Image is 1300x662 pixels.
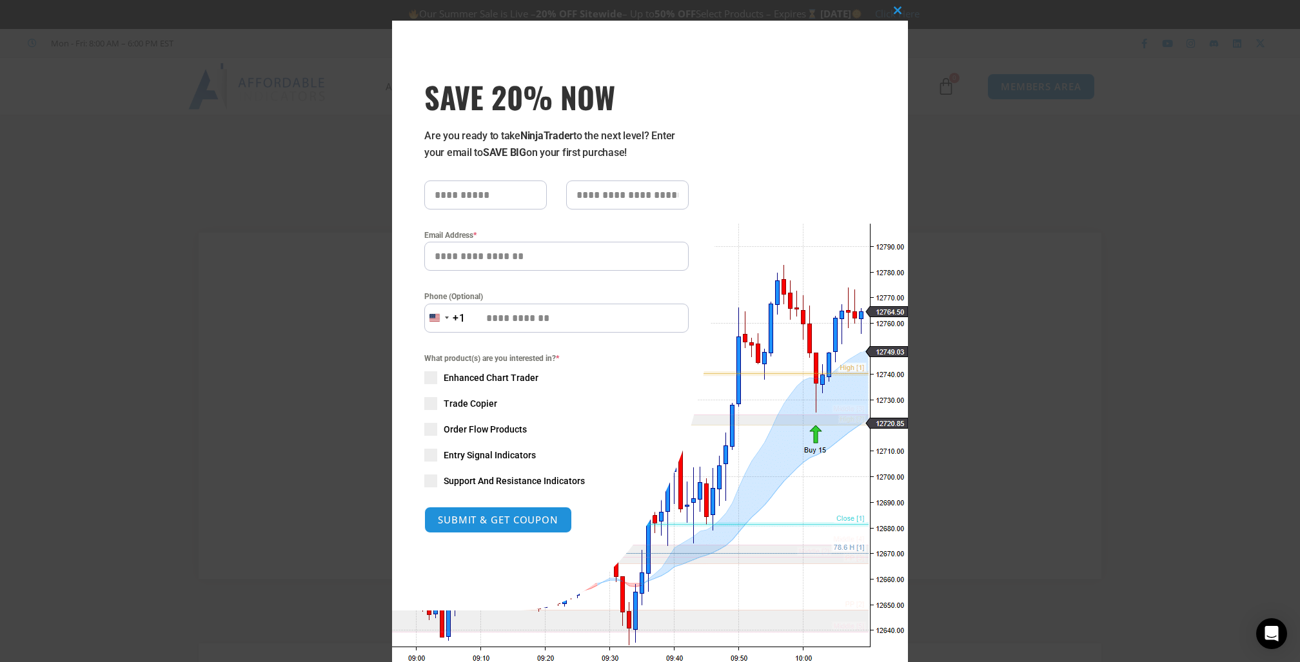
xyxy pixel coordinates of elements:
[1256,618,1287,649] div: Open Intercom Messenger
[444,397,497,410] span: Trade Copier
[520,130,573,142] strong: NinjaTrader
[424,397,689,410] label: Trade Copier
[444,449,536,462] span: Entry Signal Indicators
[453,310,466,327] div: +1
[444,474,585,487] span: Support And Resistance Indicators
[424,352,689,365] span: What product(s) are you interested in?
[424,290,689,303] label: Phone (Optional)
[424,449,689,462] label: Entry Signal Indicators
[483,146,526,159] strong: SAVE BIG
[424,304,466,333] button: Selected country
[424,229,689,242] label: Email Address
[444,371,538,384] span: Enhanced Chart Trader
[444,423,527,436] span: Order Flow Products
[424,423,689,436] label: Order Flow Products
[424,371,689,384] label: Enhanced Chart Trader
[424,474,689,487] label: Support And Resistance Indicators
[424,79,689,115] span: SAVE 20% NOW
[424,507,572,533] button: SUBMIT & GET COUPON
[424,128,689,161] p: Are you ready to take to the next level? Enter your email to on your first purchase!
